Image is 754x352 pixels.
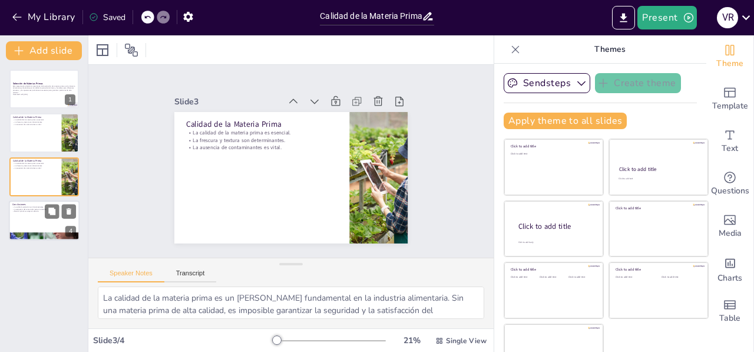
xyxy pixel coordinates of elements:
[717,7,738,28] div: V R
[719,227,742,240] span: Media
[706,163,753,205] div: Get real-time input from your audience
[504,113,627,129] button: Apply theme to all slides
[13,162,58,165] p: La calidad de la materia prima es esencial.
[89,12,125,23] div: Saved
[13,119,58,121] p: La calidad de la materia prima es esencial.
[518,221,594,231] div: Click to add title
[174,96,280,107] div: Slide 3
[706,120,753,163] div: Add text boxes
[320,8,421,25] input: Insert title
[9,200,80,241] div: 4
[722,142,738,155] span: Text
[9,8,80,27] button: My Library
[619,177,697,180] div: Click to add text
[12,206,76,208] p: La calidad y selección son fundamentales.
[717,6,738,29] button: V R
[13,94,75,96] p: Generated with [URL]
[65,94,75,105] div: 1
[13,116,58,119] p: Calidad de la Materia Prima
[398,335,426,346] div: 21 %
[568,276,595,279] div: Click to add text
[98,269,164,282] button: Speaker Notes
[6,41,82,60] button: Add slide
[45,205,59,219] button: Duplicate Slide
[518,241,593,244] div: Click to add body
[186,144,338,151] p: La ausencia de contaminantes es vital.
[637,6,696,29] button: Present
[186,129,338,136] p: La calidad de la materia prima es esencial.
[12,210,76,213] p: Buenas prácticas aseguran el éxito.
[9,157,79,196] div: 3
[93,335,273,346] div: Slide 3 / 4
[595,73,681,93] button: Create theme
[13,167,58,169] p: La ausencia de contaminantes es vital.
[511,267,595,272] div: Click to add title
[9,113,79,152] div: 2
[712,100,748,113] span: Template
[706,248,753,290] div: Add charts and graphs
[717,272,742,285] span: Charts
[711,185,749,198] span: Questions
[706,290,753,333] div: Add a table
[98,287,484,319] textarea: La calidad de la materia prima es un [PERSON_NAME] fundamental en la industria alimentaria. Sin u...
[9,70,79,108] div: 1
[511,276,537,279] div: Click to add text
[616,206,700,210] div: Click to add title
[13,85,75,94] p: Esta presentación aborda la importancia de la selección de materias primas en la industria alimen...
[662,276,699,279] div: Click to add text
[706,205,753,248] div: Add images, graphics, shapes or video
[706,35,753,78] div: Change the overall theme
[13,121,58,123] p: La frescura y textura son determinantes.
[186,137,338,144] p: La frescura y textura son determinantes.
[13,123,58,125] p: La ausencia de contaminantes es vital.
[62,205,76,219] button: Delete Slide
[719,312,740,325] span: Table
[716,57,743,70] span: Theme
[511,153,595,156] div: Click to add text
[186,119,338,129] p: Calidad de la Materia Prima
[124,43,138,57] span: Position
[616,276,653,279] div: Click to add text
[525,35,695,64] p: Themes
[706,78,753,120] div: Add ready made slides
[619,166,697,173] div: Click to add title
[13,159,58,163] p: Calidad de la Materia Prima
[616,267,700,272] div: Click to add title
[65,182,75,193] div: 3
[612,6,635,29] button: Export to PowerPoint
[65,139,75,149] div: 2
[12,208,76,210] p: La exigencia del consumidor está en aumento.
[446,336,487,346] span: Single View
[540,276,566,279] div: Click to add text
[504,73,590,93] button: Sendsteps
[164,269,217,282] button: Transcript
[65,226,76,237] div: 4
[13,165,58,167] p: La frescura y textura son determinantes.
[511,144,595,149] div: Click to add title
[93,41,112,60] div: Layout
[13,82,43,85] strong: Selección de Materias Primas
[12,203,76,206] p: Conclusiones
